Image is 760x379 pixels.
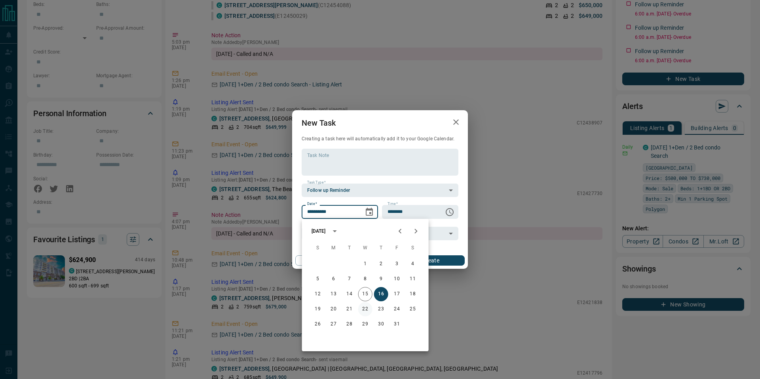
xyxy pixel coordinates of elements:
button: 12 [311,287,325,301]
span: Friday [390,240,404,256]
button: 18 [406,287,420,301]
button: 29 [358,317,372,331]
button: Cancel [295,255,363,266]
button: 15 [358,287,372,301]
button: Create [397,255,465,266]
button: 24 [390,302,404,316]
button: Choose time, selected time is 6:00 AM [442,204,458,220]
button: 9 [374,272,388,286]
span: Sunday [311,240,325,256]
button: 25 [406,302,420,316]
button: 5 [311,272,325,286]
button: 8 [358,272,372,286]
button: 27 [327,317,341,331]
div: Follow up Reminder [302,184,458,197]
button: 17 [390,287,404,301]
button: 28 [342,317,357,331]
button: Previous month [392,223,408,239]
button: 13 [327,287,341,301]
button: 11 [406,272,420,286]
button: Choose date, selected date is Oct 16, 2025 [361,204,377,220]
button: 3 [390,257,404,271]
span: Wednesday [358,240,372,256]
button: calendar view is open, switch to year view [328,224,341,238]
button: 23 [374,302,388,316]
div: [DATE] [312,228,326,235]
span: Tuesday [342,240,357,256]
button: 16 [374,287,388,301]
span: Saturday [406,240,420,256]
h2: New Task [292,110,345,136]
p: Creating a task here will automatically add it to your Google Calendar. [302,136,458,142]
span: Thursday [374,240,388,256]
button: 21 [342,302,357,316]
button: 14 [342,287,357,301]
button: Next month [408,223,424,239]
button: 19 [311,302,325,316]
button: 7 [342,272,357,286]
button: 6 [327,272,341,286]
span: Monday [327,240,341,256]
button: 10 [390,272,404,286]
label: Task Type [307,180,326,185]
button: 26 [311,317,325,331]
button: 4 [406,257,420,271]
button: 1 [358,257,372,271]
button: 22 [358,302,372,316]
label: Time [388,201,398,207]
button: 20 [327,302,341,316]
button: 30 [374,317,388,331]
button: 2 [374,257,388,271]
button: 31 [390,317,404,331]
label: Date [307,201,317,207]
